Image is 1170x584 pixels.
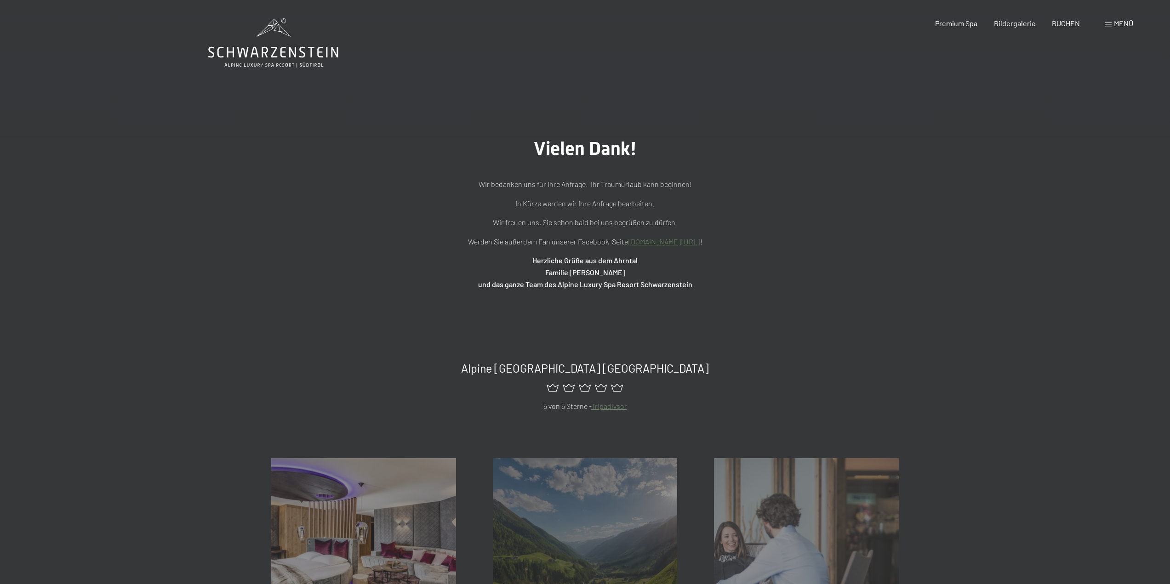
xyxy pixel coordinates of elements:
p: Wir bedanken uns für Ihre Anfrage. Ihr Traumurlaub kann beginnen! [355,178,815,190]
p: Wir freuen uns, Sie schon bald bei uns begrüßen zu dürfen. [355,216,815,228]
p: In Kürze werden wir Ihre Anfrage bearbeiten. [355,198,815,210]
a: Premium Spa [935,19,977,28]
a: Tripadivsor [591,402,627,410]
a: [DOMAIN_NAME][URL] [628,237,700,246]
span: Alpine [GEOGRAPHIC_DATA] [GEOGRAPHIC_DATA] [461,361,709,375]
span: Vielen Dank! [534,138,637,159]
p: Werden Sie außerdem Fan unserer Facebook-Seite ! [355,236,815,248]
a: BUCHEN [1052,19,1080,28]
strong: Herzliche Grüße aus dem Ahrntal Familie [PERSON_NAME] und das ganze Team des Alpine Luxury Spa Re... [478,256,692,288]
p: 5 von 5 Sterne - [271,400,899,412]
a: Bildergalerie [994,19,1036,28]
span: Menü [1114,19,1133,28]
